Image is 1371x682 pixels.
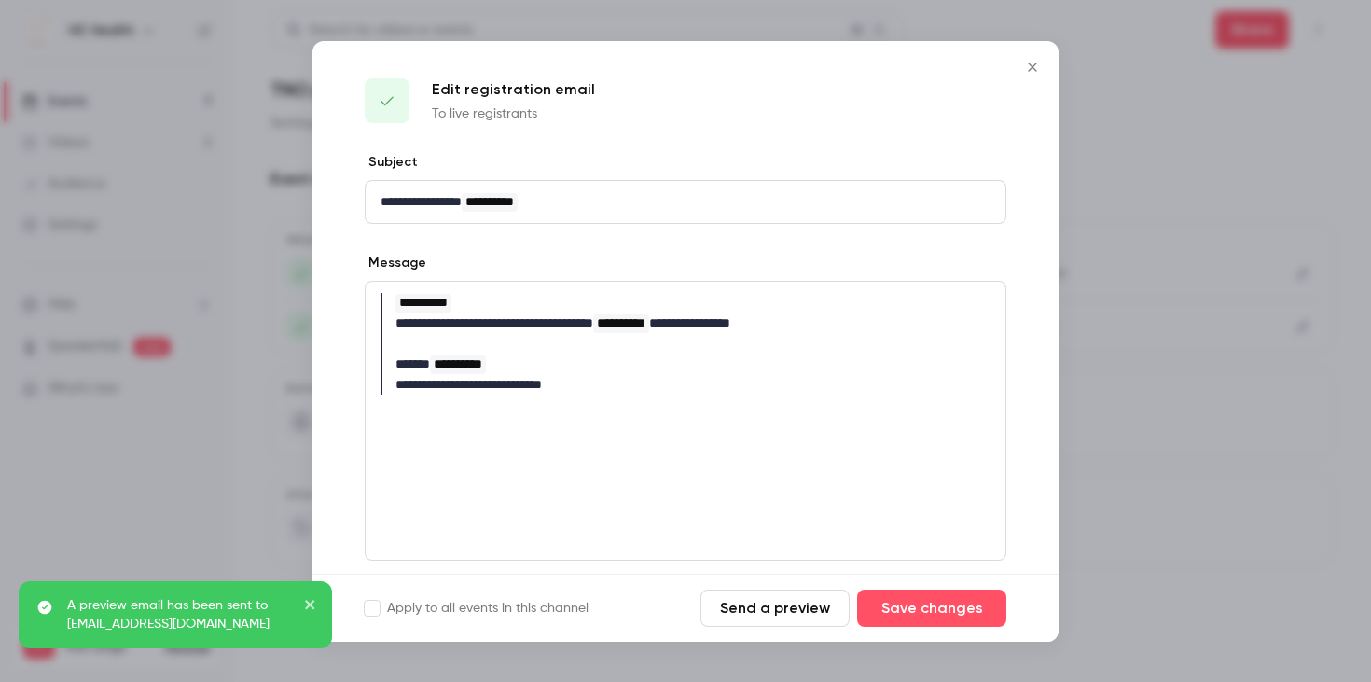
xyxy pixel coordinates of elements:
label: Apply to all events in this channel [365,599,589,618]
label: Message [365,254,426,272]
p: To live registrants [432,104,595,123]
button: Send a preview [700,590,850,627]
p: Edit registration email [432,78,595,101]
button: close [304,596,317,619]
div: editor [366,282,1005,406]
p: A preview email has been sent to [EMAIL_ADDRESS][DOMAIN_NAME] [67,596,291,633]
div: editor [366,181,1005,223]
button: Close [1014,49,1051,86]
button: Save changes [857,590,1006,627]
label: Subject [365,153,418,172]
